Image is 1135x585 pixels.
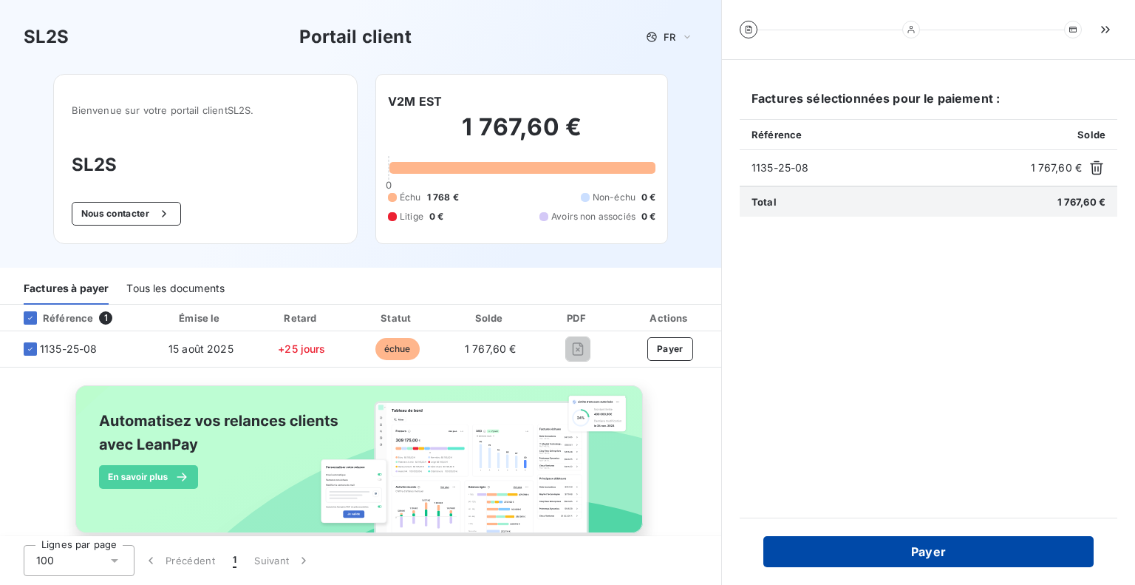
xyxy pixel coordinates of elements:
[72,104,339,116] span: Bienvenue sur votre portail client SL2S .
[1077,129,1105,141] span: Solde
[1031,160,1083,175] span: 1 767,60 €
[126,274,225,305] div: Tous les documents
[641,191,655,204] span: 0 €
[400,191,421,204] span: Échu
[388,112,655,157] h2: 1 767,60 €
[386,179,392,191] span: 0
[62,376,659,558] img: banner
[429,210,443,223] span: 0 €
[593,191,635,204] span: Non-échu
[622,311,718,325] div: Actions
[375,338,420,360] span: échue
[751,129,802,141] span: Référence
[751,196,777,208] span: Total
[233,553,236,568] span: 1
[539,311,616,325] div: PDF
[664,31,675,43] span: FR
[400,210,423,223] span: Litige
[388,92,442,110] h6: V2M EST
[24,274,109,305] div: Factures à payer
[72,152,339,178] h3: SL2S
[256,311,347,325] div: Retard
[224,545,245,576] button: 1
[99,311,112,325] span: 1
[151,311,250,325] div: Émise le
[353,311,442,325] div: Statut
[24,24,69,50] h3: SL2S
[278,342,325,355] span: +25 jours
[36,553,54,568] span: 100
[448,311,534,325] div: Solde
[1057,196,1106,208] span: 1 767,60 €
[40,342,98,356] span: 1135-25-08
[168,342,234,355] span: 15 août 2025
[740,89,1117,119] h6: Factures sélectionnées pour le paiement :
[647,337,693,361] button: Payer
[427,191,459,204] span: 1 768 €
[551,210,635,223] span: Avoirs non associés
[245,545,320,576] button: Suivant
[12,311,93,325] div: Référence
[299,24,412,50] h3: Portail client
[134,545,224,576] button: Précédent
[465,342,517,355] span: 1 767,60 €
[763,536,1094,567] button: Payer
[751,160,1025,175] span: 1135-25-08
[641,210,655,223] span: 0 €
[72,202,181,226] button: Nous contacter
